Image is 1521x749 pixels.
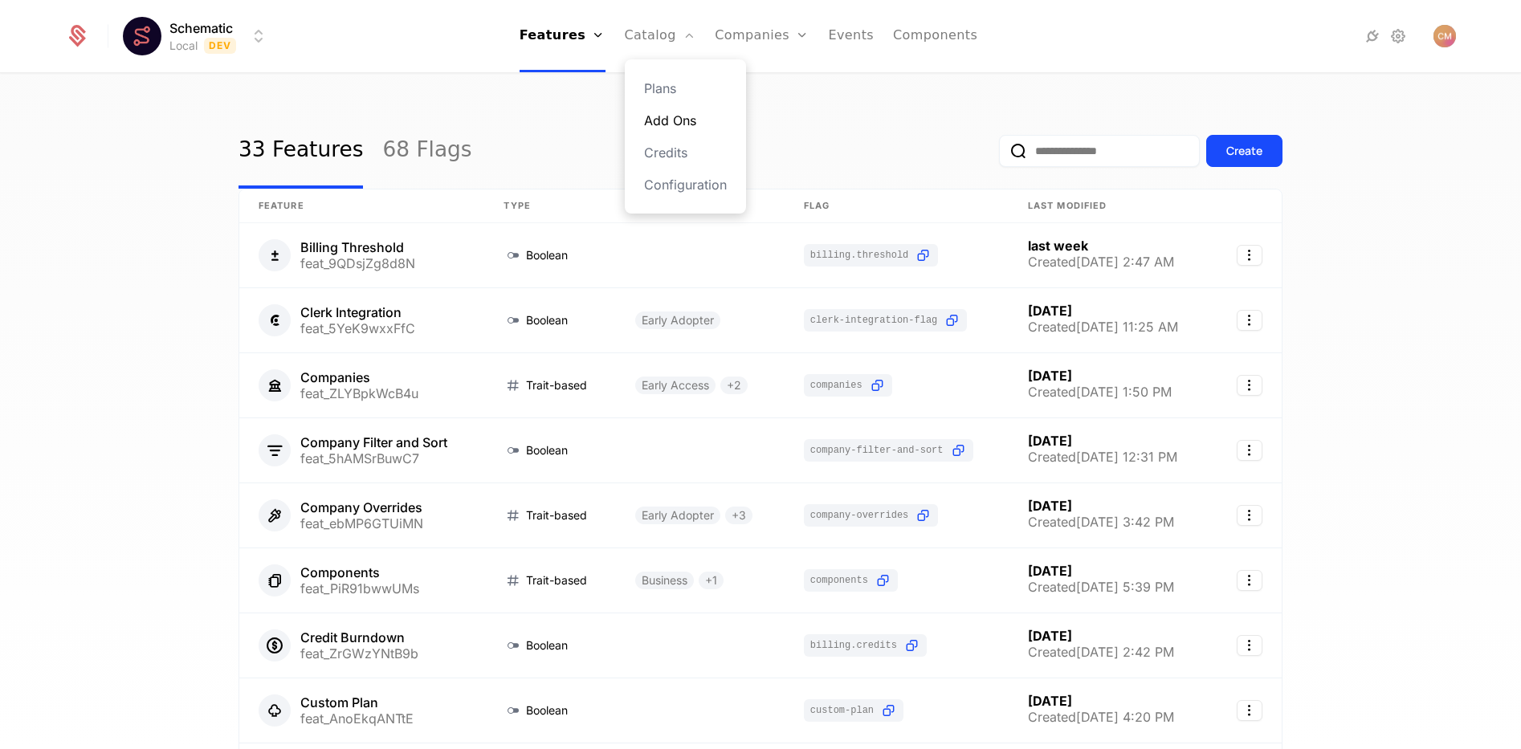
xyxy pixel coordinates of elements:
[1237,700,1262,721] button: Select action
[1433,25,1456,47] img: Coleman McFarland
[1237,570,1262,591] button: Select action
[644,143,727,162] a: Credits
[1388,26,1408,46] a: Settings
[785,189,1009,223] th: Flag
[382,113,471,189] a: 68 Flags
[1433,25,1456,47] button: Open user button
[1363,26,1382,46] a: Integrations
[128,18,268,54] button: Select environment
[1009,189,1213,223] th: Last Modified
[644,111,727,130] a: Add Ons
[169,38,198,54] div: Local
[204,38,237,54] span: Dev
[1237,440,1262,461] button: Select action
[484,189,616,223] th: Type
[1237,375,1262,396] button: Select action
[644,175,727,194] a: Configuration
[1237,505,1262,526] button: Select action
[239,189,484,223] th: Feature
[1237,635,1262,656] button: Select action
[123,17,161,55] img: Schematic
[169,18,233,38] span: Schematic
[239,113,363,189] a: 33 Features
[1226,143,1262,159] div: Create
[1206,135,1282,167] button: Create
[1237,245,1262,266] button: Select action
[1237,310,1262,331] button: Select action
[616,189,784,223] th: Plans
[644,79,727,98] a: Plans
